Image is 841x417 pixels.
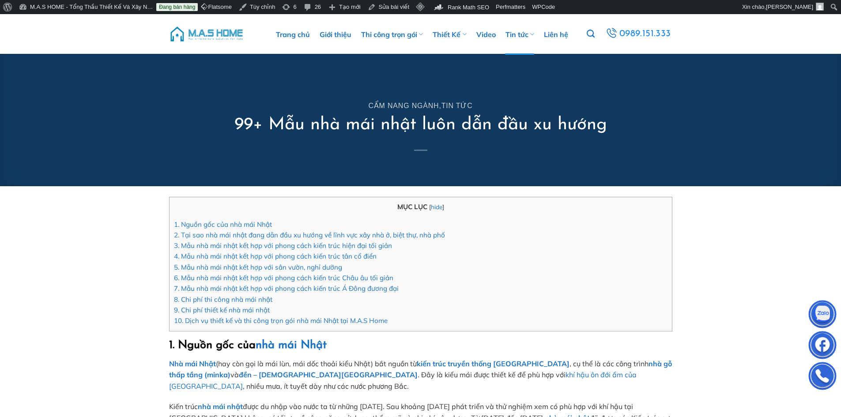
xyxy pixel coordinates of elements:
[174,231,445,239] a: 2. Tại sao nhà mái nhật đang dẫn đầu xu hướng về lĩnh vực xây nhà ở, biệt thự, nhà phố
[604,26,672,42] a: 0989.151.333
[417,359,569,368] a: kiến trúc truyền thống [GEOGRAPHIC_DATA]
[429,203,431,210] span: [
[256,340,327,351] a: nhà mái Nhật
[442,203,444,210] span: ]
[433,14,466,55] a: Thiết Kế
[809,302,836,329] img: Zalo
[766,4,813,10] span: [PERSON_NAME]
[174,306,270,314] a: 9. Chi phí thiết kế nhà mái nhật
[169,340,327,351] strong: 1. Nguồn gốc của
[174,316,388,325] a: 10. Dịch vụ thiết kế và thi công trọn gói nhà mái Nhật tại M.A.S Home
[174,284,399,293] a: 7. Mẫu nhà mái nhật kết hợp với phong cách kiến trúc Á Đông đương đại
[174,241,392,250] a: 3. Mẫu nhà mái nhật kết hợp với phong cách kiến trúc hiện đại tối giản
[174,295,272,304] a: 8. Chi phí thi công nhà mái nhật
[174,274,393,282] a: 6. Mẫu nhà mái nhật kết hợp với phong cách kiến trúc Châu âu tối giản
[156,3,198,11] a: Đang bán hàng
[619,26,671,41] span: 0989.151.333
[441,102,473,109] a: Tin tức
[809,364,836,391] img: Phone
[476,14,496,55] a: Video
[234,113,607,136] h1: 99+ Mẫu nhà mái nhật luôn dẫn đầu xu hướng
[174,202,668,212] p: MỤC LỤC
[587,25,595,43] a: Tìm kiếm
[174,252,377,260] a: 4. Mẫu nhà mái nhật kết hợp với phong cách kiến trúc tân cổ điển
[174,263,342,271] a: 5. Mẫu nhà mái nhật kết hợp với sân vườn, nghỉ dưỡng
[431,203,442,210] a: hide
[234,102,607,110] h6: ,
[320,14,351,55] a: Giới thiệu
[169,21,244,47] img: M.A.S HOME – Tổng Thầu Thiết Kế Và Xây Nhà Trọn Gói
[544,14,568,55] a: Liên hệ
[169,359,216,368] a: Nhà mái Nhật
[276,14,310,55] a: Trang chủ
[368,102,439,109] a: Cẩm nang ngành
[239,370,418,379] a: đền – [DEMOGRAPHIC_DATA][GEOGRAPHIC_DATA]
[809,333,836,360] img: Facebook
[448,4,489,11] span: Rank Math SEO
[169,358,672,392] p: (hay còn gọi là mái lùn, mái dốc thoải kiểu Nhật) bắt nguồn từ , cụ thể là các công trình và . Đâ...
[505,14,534,55] a: Tin tức
[198,402,243,411] a: nhà mái nhật
[174,220,272,229] a: 1. Nguồn gốc của nhà mái Nhật
[361,14,423,55] a: Thi công trọn gói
